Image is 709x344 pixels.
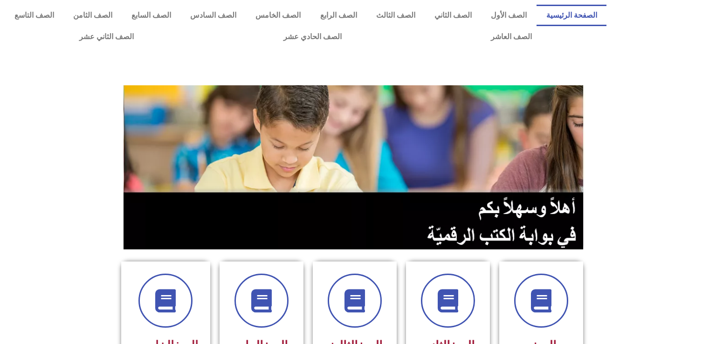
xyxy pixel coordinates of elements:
a: الصف العاشر [416,26,606,48]
a: الصفحة الرئيسية [537,5,606,26]
a: الصف الثاني [425,5,481,26]
a: الصف الخامس [246,5,310,26]
a: الصف الثاني عشر [5,26,208,48]
a: الصف الحادي عشر [208,26,416,48]
a: الصف السابع [122,5,180,26]
a: الصف الثامن [63,5,122,26]
a: الصف الثالث [366,5,425,26]
a: الصف الرابع [310,5,366,26]
a: الصف التاسع [5,5,63,26]
a: الصف الأول [482,5,537,26]
a: الصف السادس [181,5,246,26]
